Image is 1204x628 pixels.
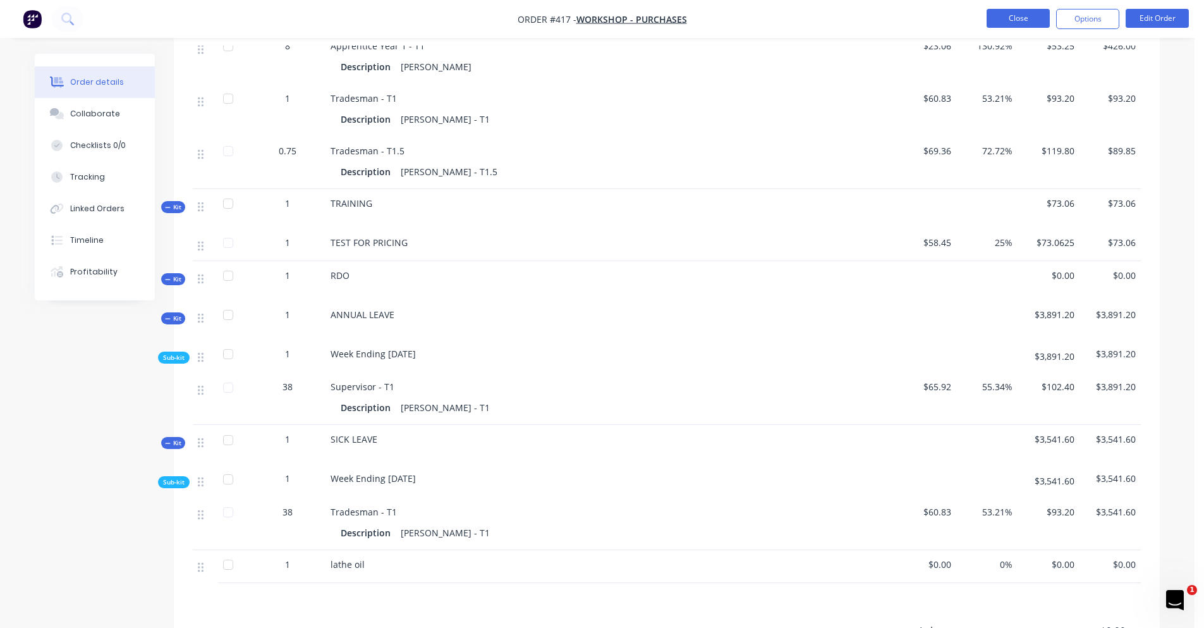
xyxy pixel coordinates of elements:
[331,145,404,157] span: Tradesman - T1.5
[331,381,394,393] span: Supervisor - T1
[1085,236,1136,249] span: $73.06
[1085,558,1136,571] span: $0.00
[285,236,290,249] span: 1
[285,558,290,571] span: 1
[285,92,290,105] span: 1
[899,92,951,105] span: $60.83
[396,163,502,181] div: [PERSON_NAME] - T1.5
[279,144,296,157] span: 0.75
[518,13,576,25] span: Order #417 -
[165,438,181,448] span: Kit
[899,505,951,519] span: $60.83
[1023,92,1074,105] span: $93.20
[5,5,25,40] div: Intercom
[161,437,185,449] button: Kit
[35,66,155,98] button: Order details
[899,236,951,249] span: $58.45
[1023,433,1074,446] span: $3,541.60
[331,433,377,445] span: SICK LEAVE
[899,380,951,393] span: $65.92
[285,269,290,282] span: 1
[1023,236,1074,249] span: $73.0625
[396,524,495,542] div: [PERSON_NAME] - T1
[396,58,477,76] div: [PERSON_NAME]
[285,347,290,360] span: 1
[1023,39,1074,52] span: $53.25
[961,380,1013,393] span: 55.34%
[161,201,185,213] button: Kit
[1023,558,1074,571] span: $0.00
[899,39,951,52] span: $23.06
[396,398,495,417] div: [PERSON_NAME] - T1
[285,433,290,446] span: 1
[961,144,1013,157] span: 72.72%
[1085,197,1136,210] span: $73.06
[961,558,1013,571] span: 0%
[331,506,397,518] span: Tradesman - T1
[1085,269,1136,282] span: $0.00
[987,9,1050,28] button: Close
[161,273,185,285] button: Kit
[1023,505,1074,519] span: $93.20
[163,353,185,362] span: Sub-kit
[1085,144,1136,157] span: $89.85
[961,92,1013,105] span: 53.21%
[1161,585,1191,615] iframe: Intercom live chat
[341,58,396,76] div: Description
[5,5,25,40] div: Intercom messenger
[961,505,1013,519] span: 53.21%
[1023,474,1074,488] span: $3,541.60
[1056,9,1119,29] button: Options
[341,110,396,128] div: Description
[163,477,185,487] span: Sub-kit
[35,193,155,225] button: Linked Orders
[961,236,1013,249] span: 25%
[283,380,293,393] span: 38
[70,203,125,214] div: Linked Orders
[285,197,290,210] span: 1
[961,39,1013,52] span: 130.92%
[70,171,105,183] div: Tracking
[70,235,104,246] div: Timeline
[1126,9,1189,28] button: Edit Order
[1085,308,1136,321] span: $3,891.20
[165,314,181,323] span: Kit
[70,108,120,120] div: Collaborate
[341,163,396,181] div: Description
[70,77,124,88] div: Order details
[285,308,290,321] span: 1
[331,237,408,249] span: TEST FOR PRICING
[331,40,425,52] span: Apprentice Year 1 - T1
[899,558,951,571] span: $0.00
[331,558,365,570] span: lathe oil
[35,98,155,130] button: Collaborate
[23,9,42,28] img: Factory
[35,161,155,193] button: Tracking
[285,472,290,485] span: 1
[341,524,396,542] div: Description
[1023,350,1074,363] span: $3,891.20
[1085,380,1136,393] span: $3,891.20
[331,92,397,104] span: Tradesman - T1
[331,348,416,360] span: Week Ending [DATE]
[396,110,495,128] div: [PERSON_NAME] - T1
[576,13,687,25] a: Workshop - Purchases
[1085,505,1136,519] span: $3,541.60
[1187,585,1197,595] span: 1
[331,472,416,484] span: Week Ending [DATE]
[165,202,181,212] span: Kit
[1085,92,1136,105] span: $93.20
[1023,197,1074,210] span: $73.06
[70,140,126,151] div: Checklists 0/0
[5,5,25,40] div: Open Intercom Messenger
[35,130,155,161] button: Checklists 0/0
[1023,380,1074,393] span: $102.40
[899,144,951,157] span: $69.36
[285,39,290,52] span: 8
[341,398,396,417] div: Description
[1023,308,1074,321] span: $3,891.20
[35,256,155,288] button: Profitability
[331,309,394,321] span: ANNUAL LEAVE
[161,312,185,324] button: Kit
